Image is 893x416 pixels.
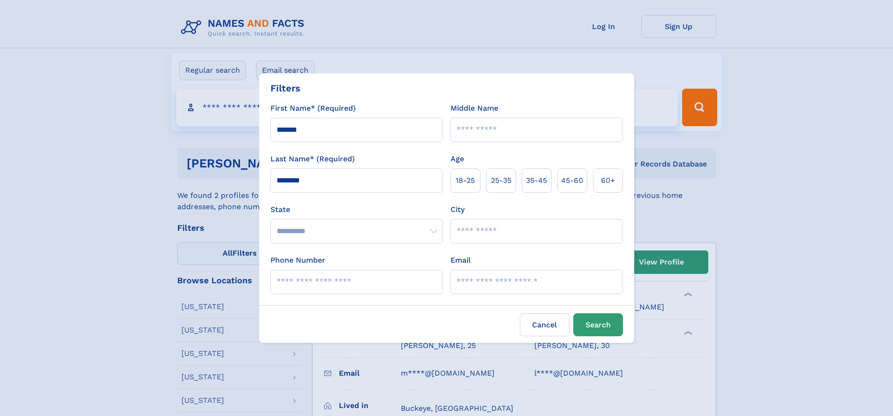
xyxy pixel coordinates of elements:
[270,204,443,215] label: State
[601,175,615,186] span: 60+
[270,81,300,95] div: Filters
[450,255,471,266] label: Email
[561,175,583,186] span: 45‑60
[450,103,498,114] label: Middle Name
[520,313,570,336] label: Cancel
[526,175,547,186] span: 35‑45
[491,175,511,186] span: 25‑35
[270,255,325,266] label: Phone Number
[270,103,356,114] label: First Name* (Required)
[456,175,475,186] span: 18‑25
[450,204,465,215] label: City
[450,153,464,165] label: Age
[270,153,355,165] label: Last Name* (Required)
[573,313,623,336] button: Search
